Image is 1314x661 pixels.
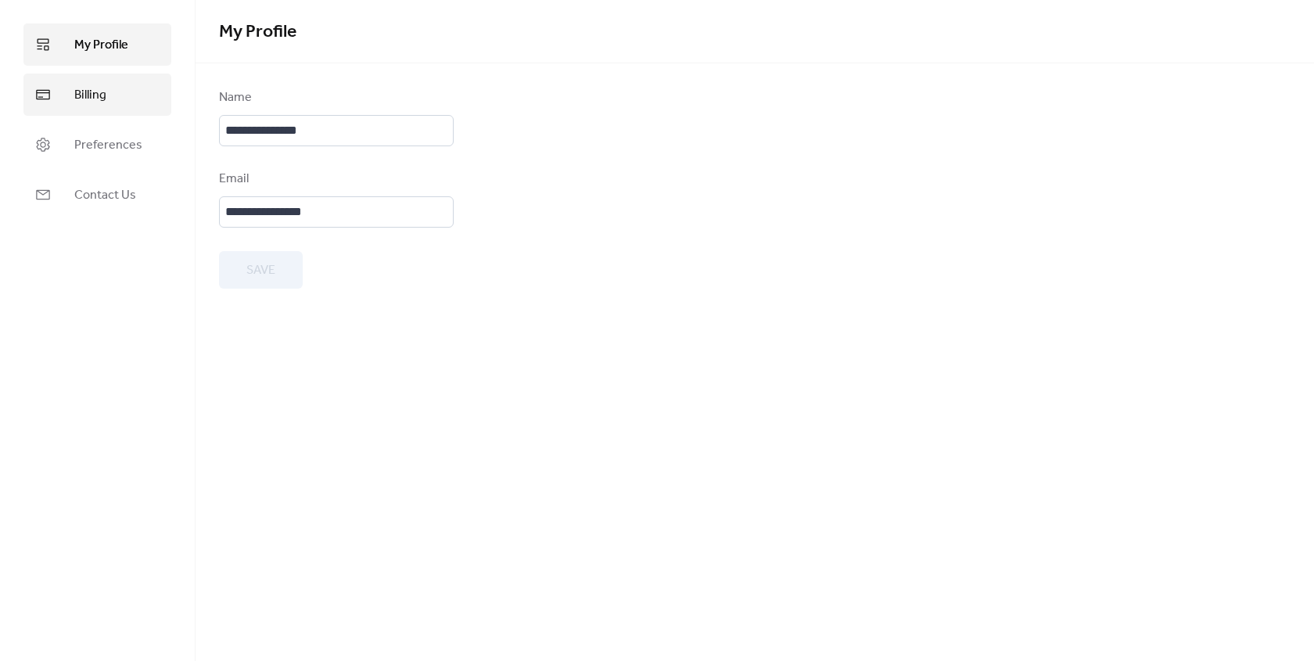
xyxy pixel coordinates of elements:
[23,174,171,216] a: Contact Us
[74,86,106,105] span: Billing
[23,74,171,116] a: Billing
[23,23,171,66] a: My Profile
[219,15,296,49] span: My Profile
[74,136,142,155] span: Preferences
[23,124,171,166] a: Preferences
[219,170,451,189] div: Email
[74,186,136,205] span: Contact Us
[219,88,451,107] div: Name
[74,36,128,55] span: My Profile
